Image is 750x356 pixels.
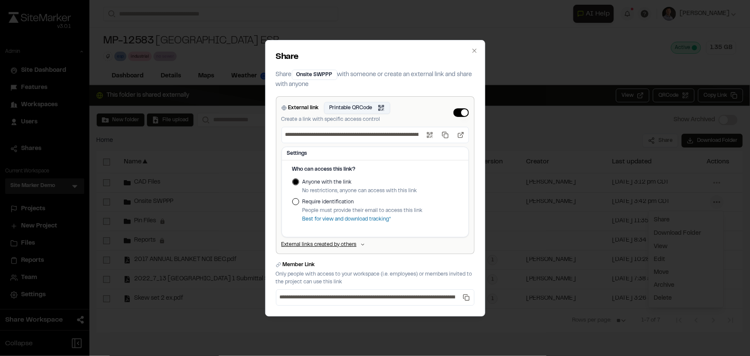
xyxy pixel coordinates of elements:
label: Require identification [303,198,423,206]
h4: Who can access this link? [292,166,458,173]
button: Printable QRCode [324,102,390,114]
p: Create a link with specific access control [282,116,390,123]
p: Only people with access to your workspace (i.e. employees) or members invited to the project can ... [276,270,474,286]
p: External links created by others [282,241,357,249]
h3: Settings [287,150,463,157]
label: Anyone with the link [303,178,417,186]
p: Best for view and download tracking* [303,215,423,223]
div: Onsite SWPPP [292,70,337,80]
label: External link [288,104,319,112]
h2: Share [276,51,474,64]
button: External links created by others [282,241,469,249]
p: Share with someone or create an external link and share with anyone [276,70,474,89]
label: Member Link [283,261,315,269]
p: No restrictions, anyone can access with this link [303,187,417,195]
p: People must provide their email to access this link [303,207,423,215]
